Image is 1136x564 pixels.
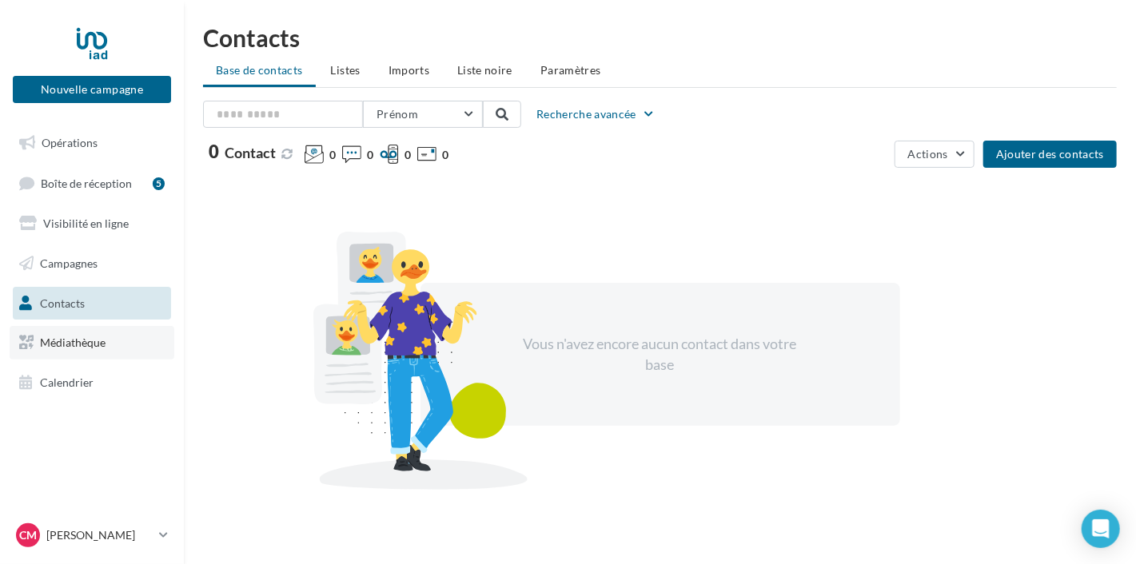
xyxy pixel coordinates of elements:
[13,76,171,103] button: Nouvelle campagne
[1082,510,1120,548] div: Open Intercom Messenger
[10,166,174,201] a: Boîte de réception5
[331,63,361,77] span: Listes
[10,247,174,280] a: Campagnes
[530,105,662,124] button: Recherche avancée
[457,63,512,77] span: Liste noire
[42,136,98,149] span: Opérations
[377,107,418,121] span: Prénom
[10,366,174,399] a: Calendrier
[10,207,174,240] a: Visibilité en ligne
[13,520,171,550] a: CM [PERSON_NAME]
[203,26,1117,50] h1: Contacts
[40,336,106,349] span: Médiathèque
[908,147,948,161] span: Actions
[40,375,94,389] span: Calendrier
[46,527,153,543] p: [PERSON_NAME]
[40,256,98,270] span: Campagnes
[523,334,798,375] div: Vous n'avez encore aucun contact dans votre base
[10,287,174,320] a: Contacts
[10,326,174,359] a: Médiathèque
[153,177,165,190] div: 5
[40,296,85,309] span: Contacts
[43,216,129,230] span: Visibilité en ligne
[329,147,336,163] span: 0
[540,63,601,77] span: Paramètres
[367,147,373,163] span: 0
[10,126,174,160] a: Opérations
[209,143,219,161] span: 0
[41,176,132,189] span: Boîte de réception
[405,147,411,163] span: 0
[389,63,429,77] span: Imports
[363,101,483,128] button: Prénom
[19,527,37,543] span: CM
[225,144,276,161] span: Contact
[895,141,975,168] button: Actions
[983,141,1117,168] button: Ajouter des contacts
[442,147,448,163] span: 0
